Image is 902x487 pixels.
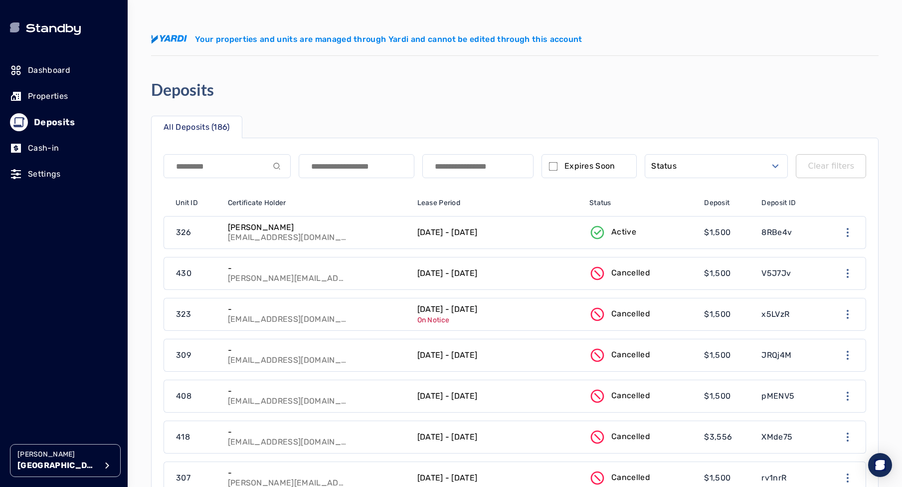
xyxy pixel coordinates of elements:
a: [PERSON_NAME][EMAIL_ADDRESS][DOMAIN_NAME] [222,217,411,248]
p: $3,556 [704,431,732,443]
p: rv1nrR [761,472,786,484]
button: [PERSON_NAME][GEOGRAPHIC_DATA] [10,444,121,477]
a: Cancelled [583,257,698,289]
span: Unit ID [176,198,198,208]
a: JRQj4M [755,339,822,371]
a: 408 [164,380,222,412]
p: [DATE] - [DATE] [417,303,478,315]
span: Certificate Holder [228,198,286,208]
a: [DATE] - [DATE] [411,339,583,371]
p: - [228,468,348,478]
a: $1,500 [698,339,755,371]
p: [DATE] - [DATE] [417,267,478,279]
span: Deposit [704,198,729,208]
p: [GEOGRAPHIC_DATA] [17,460,97,472]
p: [EMAIL_ADDRESS][DOMAIN_NAME] [228,355,348,365]
p: Cancelled [611,267,650,279]
p: [DATE] - [DATE] [417,472,478,484]
label: Status [651,160,677,172]
a: Properties [10,85,118,107]
a: Cancelled [583,380,698,412]
p: Cancelled [611,472,650,484]
a: 8RBe4v [755,217,822,248]
p: $1,500 [704,472,730,484]
img: yardi [151,35,187,44]
a: -[EMAIL_ADDRESS][DOMAIN_NAME] [222,421,411,453]
a: $3,556 [698,421,755,453]
p: - [228,427,348,437]
a: $1,500 [698,257,755,289]
span: Lease Period [417,198,460,208]
p: Cancelled [611,390,650,402]
a: Active [583,217,698,248]
a: -[EMAIL_ADDRESS][DOMAIN_NAME] [222,380,411,412]
p: [PERSON_NAME][EMAIL_ADDRESS][PERSON_NAME][DOMAIN_NAME] [228,273,348,283]
p: 309 [176,349,191,361]
p: - [228,304,348,314]
a: Dashboard [10,59,118,81]
a: $1,500 [698,380,755,412]
p: [EMAIL_ADDRESS][DOMAIN_NAME] [228,233,348,243]
p: $1,500 [704,349,730,361]
a: 323 [164,298,222,330]
a: [DATE] - [DATE] [411,217,583,248]
p: $1,500 [704,227,730,239]
p: [EMAIL_ADDRESS][DOMAIN_NAME] [228,396,348,406]
p: 408 [176,390,191,402]
p: 326 [176,227,191,239]
p: Deposits [34,115,75,129]
a: [DATE] - [DATE] [411,257,583,289]
a: Settings [10,163,118,185]
a: $1,500 [698,217,755,248]
a: 326 [164,217,222,248]
p: $1,500 [704,267,730,279]
p: [DATE] - [DATE] [417,349,478,361]
p: [EMAIL_ADDRESS][DOMAIN_NAME] [228,437,348,447]
p: Dashboard [28,64,70,76]
a: 430 [164,257,222,289]
a: -[EMAIL_ADDRESS][DOMAIN_NAME] [222,339,411,371]
p: 8RBe4v [761,227,792,239]
span: Status [589,198,611,208]
p: pMENV5 [761,390,794,402]
p: 430 [176,267,191,279]
p: Cancelled [611,308,650,320]
p: V5J7Jv [761,267,791,279]
p: Cancelled [611,349,650,361]
p: [PERSON_NAME] [228,223,348,233]
a: x5LVzR [755,298,822,330]
p: Cash-in [28,142,59,154]
a: [DATE] - [DATE] [411,421,583,453]
p: x5LVzR [761,308,789,320]
p: XMde75 [761,431,792,443]
a: pMENV5 [755,380,822,412]
p: [DATE] - [DATE] [417,390,478,402]
p: [DATE] - [DATE] [417,227,478,239]
a: 309 [164,339,222,371]
a: Cancelled [583,298,698,330]
button: Select open [645,154,788,178]
a: XMde75 [755,421,822,453]
a: V5J7Jv [755,257,822,289]
a: $1,500 [698,298,755,330]
div: Open Intercom Messenger [868,453,892,477]
a: Cancelled [583,339,698,371]
a: Cancelled [583,421,698,453]
p: 323 [176,308,191,320]
a: [DATE] - [DATE] [411,380,583,412]
p: - [228,345,348,355]
p: On Notice [417,315,478,325]
p: All Deposits (186) [164,121,230,133]
a: -[EMAIL_ADDRESS][DOMAIN_NAME] [222,298,411,330]
h4: Deposits [151,80,214,100]
a: 418 [164,421,222,453]
a: Cash-in [10,137,118,159]
p: Your properties and units are managed through Yardi and cannot be edited through this account [195,33,582,45]
p: Active [611,226,636,238]
p: [EMAIL_ADDRESS][DOMAIN_NAME] [228,314,348,324]
p: JRQj4M [761,349,791,361]
label: Expires Soon [564,160,615,172]
p: [DATE] - [DATE] [417,431,478,443]
p: Cancelled [611,431,650,443]
a: -[PERSON_NAME][EMAIL_ADDRESS][PERSON_NAME][DOMAIN_NAME] [222,257,411,289]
